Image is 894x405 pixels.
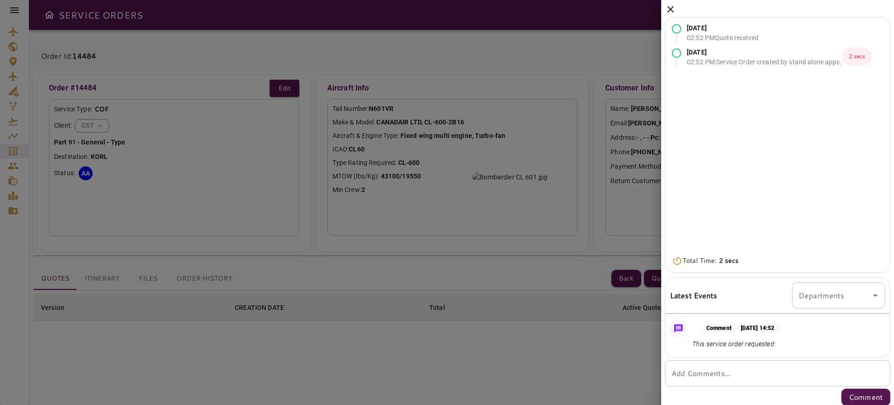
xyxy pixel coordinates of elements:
p: [DATE] 14:52 [736,324,779,332]
button: Open [869,289,882,302]
p: 02:52 PM Quote received [687,33,759,43]
p: This service order requested: [692,339,779,349]
img: Timer Icon [672,256,683,266]
p: 02:52 PM : Service Order created by stand alone apps. [687,57,842,67]
p: Total Time: [683,256,738,266]
b: 2 secs [719,256,739,265]
img: Message Icon [672,322,685,335]
p: Comment [849,391,883,403]
h6: Latest Events [670,289,718,302]
p: [DATE] [687,23,759,33]
p: 2 secs [842,48,873,65]
p: Comment [702,324,736,332]
p: [DATE] [687,48,842,57]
